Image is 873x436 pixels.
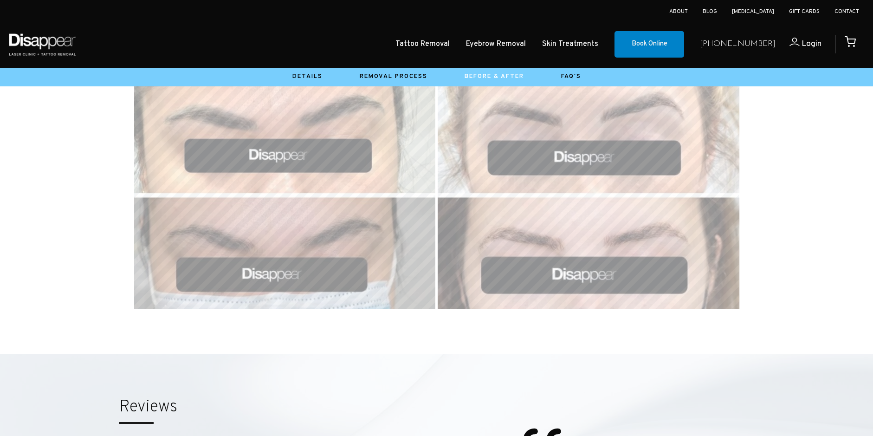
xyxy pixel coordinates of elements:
[466,38,526,51] a: Eyebrow Removal
[802,39,821,49] span: Login
[732,8,774,15] a: [MEDICAL_DATA]
[703,8,717,15] a: Blog
[834,8,859,15] a: Contact
[7,28,78,61] img: Disappear - Laser Clinic and Tattoo Removal Services in Sydney, Australia
[360,73,427,80] a: Removal Process
[292,73,323,80] a: Details
[700,38,776,51] a: [PHONE_NUMBER]
[542,38,598,51] a: Skin Treatments
[614,31,684,58] a: Book Online
[561,73,581,80] a: FAQ's
[789,8,820,15] a: Gift Cards
[119,397,177,417] span: Reviews
[395,38,450,51] a: Tattoo Removal
[776,38,821,51] a: Login
[669,8,688,15] a: About
[465,73,524,80] a: Before & After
